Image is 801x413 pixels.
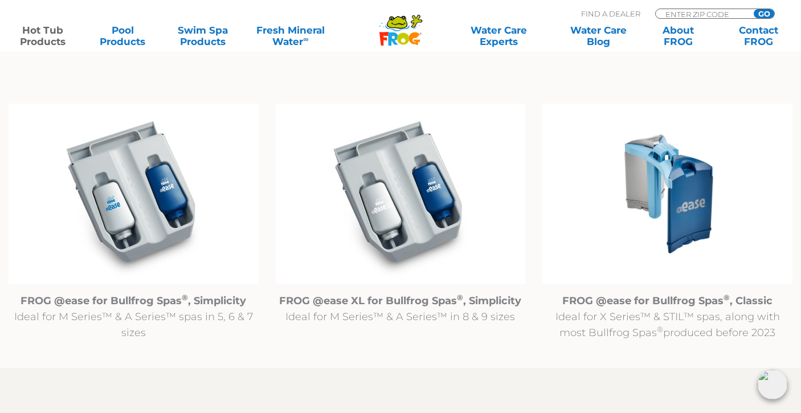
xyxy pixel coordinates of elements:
strong: FROG @ease for Bullfrog Spas , Classic [562,295,773,307]
sup: ® [724,293,730,302]
img: @ease_Bullfrog_FROG @easeXL for Bullfrog Spas with Filter [276,104,526,284]
a: PoolProducts [92,24,154,47]
a: Fresh MineralWater∞ [252,24,330,47]
p: Ideal for M Series™ & A Series™ spas in 5, 6 & 7 sizes [9,293,259,341]
strong: FROG @ease for Bullfrog Spas , Simplicity [21,295,246,307]
sup: ® [657,325,663,334]
sup: ® [182,293,188,302]
strong: FROG @ease XL for Bullfrog Spas , Simplicity [279,295,521,307]
sup: ® [457,293,463,302]
input: Zip Code Form [664,9,741,19]
a: Water CareBlog [567,24,630,47]
input: GO [754,9,774,18]
a: Water CareExperts [448,24,550,47]
img: @ease_Bullfrog_FROG @ease R180 for Bullfrog Spas with Filter [9,104,259,284]
img: Untitled design (94) [542,104,792,284]
a: Hot TubProducts [11,24,73,47]
p: Ideal for X Series™ & STIL™ spas, along with most Bullfrog Spas produced before 2023 [542,293,792,341]
a: ContactFROG [728,24,790,47]
a: Swim SpaProducts [171,24,234,47]
p: Ideal for M Series™ & A Series™ in 8 & 9 sizes [276,293,526,325]
p: Find A Dealer [581,9,640,19]
img: openIcon [758,370,787,399]
sup: ∞ [303,35,308,43]
a: AboutFROG [647,24,709,47]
